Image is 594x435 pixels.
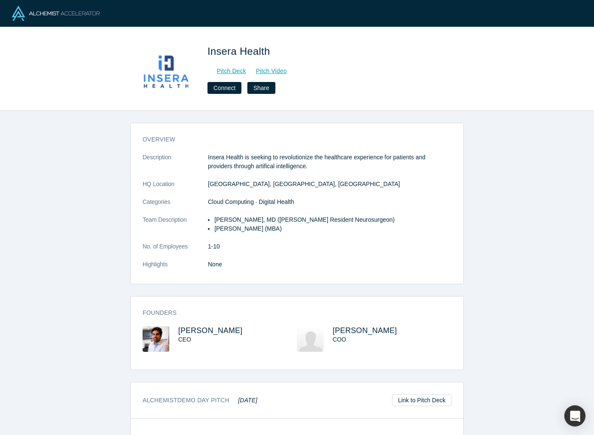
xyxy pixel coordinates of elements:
span: COO [333,336,346,343]
a: Pitch Deck [207,66,247,76]
span: Cloud Computing · Digital Health [208,198,294,205]
p: Insera Health is seeking to revolutionize the healthcare experience for patients and providers th... [208,153,451,171]
h3: overview [143,135,440,144]
h3: Alchemist Demo Day Pitch [143,396,258,405]
p: [PERSON_NAME], MD ([PERSON_NAME] Resident Neurosurgeon) [214,215,451,224]
p: [PERSON_NAME] (MBA) [214,224,451,233]
img: Ranjith Babu's Profile Image [143,326,169,352]
img: Insera Health's Logo [136,39,196,99]
dt: Categories [143,198,208,215]
dt: Description [143,153,208,180]
span: CEO [178,336,191,343]
a: [PERSON_NAME] [333,326,397,335]
h3: Founders [143,308,440,317]
a: [PERSON_NAME] [178,326,243,335]
img: Alchemist Logo [12,6,100,21]
dd: [GEOGRAPHIC_DATA], [GEOGRAPHIC_DATA], [GEOGRAPHIC_DATA] [208,180,451,189]
span: Insera Health [207,45,273,57]
dt: Team Description [143,215,208,242]
button: Share [247,82,275,94]
dt: HQ Location [143,180,208,198]
a: Pitch Video [247,66,287,76]
a: Link to Pitch Deck [392,394,451,406]
img: David Parker's Profile Image [297,326,324,352]
em: [DATE] [238,397,257,404]
button: Connect [207,82,241,94]
dd: 1-10 [208,242,451,251]
dt: Highlights [143,260,208,278]
dt: No. of Employees [143,242,208,260]
p: None [208,260,451,269]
